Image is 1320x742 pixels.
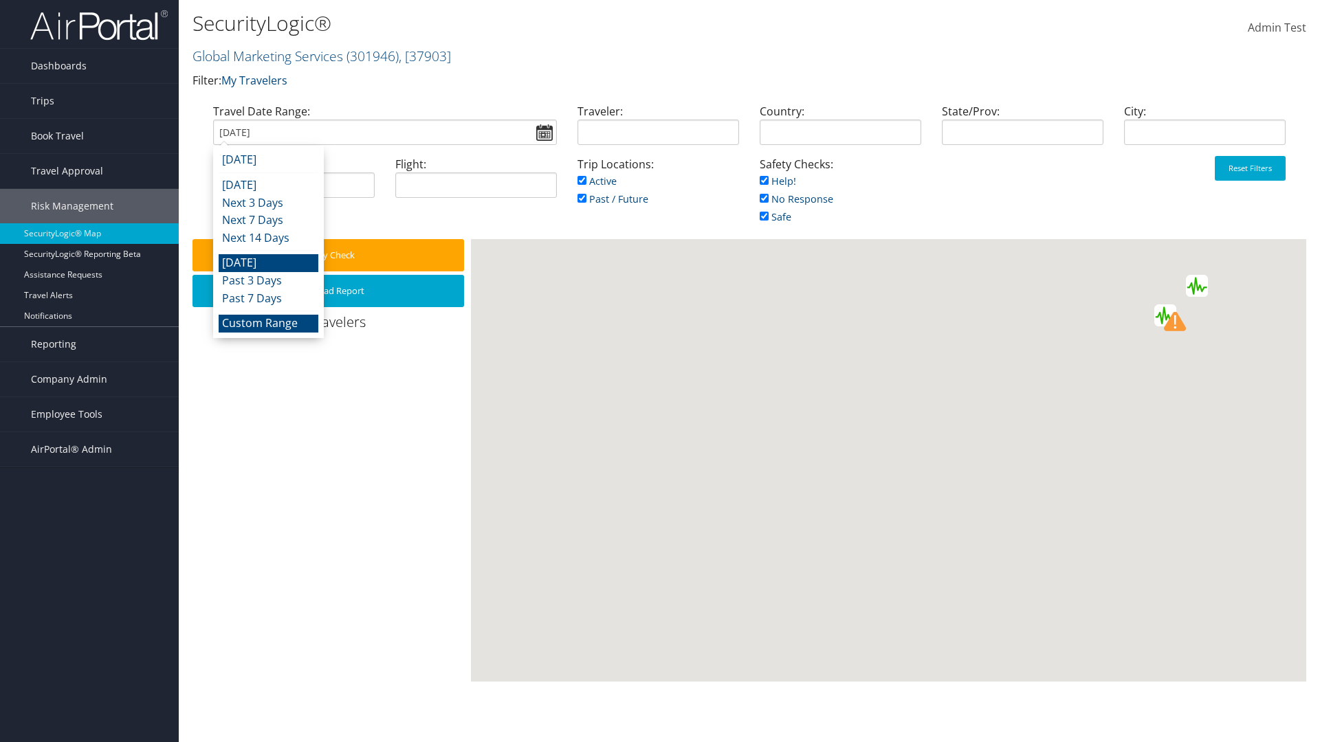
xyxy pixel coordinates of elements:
span: Employee Tools [31,397,102,431]
div: Air/Hotel/Rail: [203,156,385,209]
button: Download Report [192,275,464,307]
span: Travel Approval [31,154,103,188]
div: Green earthquake alert (Magnitude 5.2M, Depth:10km) in Afghanistan 02/09/2025 12:29 UTC, 8.1 mill... [1154,304,1176,326]
div: Country: [749,103,932,156]
div: Safety Checks: [749,156,932,239]
a: Past / Future [577,192,648,205]
li: Custom Range [219,315,318,333]
a: My Travelers [221,73,287,88]
li: Next 7 Days [219,212,318,229]
div: Traveler: [567,103,749,156]
li: Next 14 Days [219,229,318,247]
button: Safety Check [192,239,464,271]
div: Travel Date Range: [203,103,567,156]
div: State/Prov: [932,103,1114,156]
li: Past 7 Days [219,290,318,308]
span: Dashboards [31,49,87,83]
img: airportal-logo.png [30,9,168,41]
div: 0 Travelers [192,313,471,339]
a: Admin Test [1248,7,1306,49]
a: Safe [760,210,791,223]
span: Trips [31,84,54,118]
div: City: [1114,103,1296,156]
span: Admin Test [1248,20,1306,35]
a: No Response [760,192,833,205]
li: Next 3 Days [219,194,318,212]
span: Book Travel [31,119,84,153]
div: Flight: [385,156,567,209]
span: Reporting [31,327,76,361]
a: Active [577,175,617,188]
span: Company Admin [31,362,107,396]
li: Past 3 Days [219,272,318,290]
p: Filter: [192,72,935,90]
li: [DATE] [219,151,318,169]
a: Help! [760,175,796,188]
li: [DATE] [219,254,318,272]
span: , [ 37903 ] [399,47,451,65]
h1: SecurityLogic® [192,9,935,38]
span: ( 301946 ) [346,47,399,65]
li: [DATE] [219,177,318,194]
button: Reset Filters [1215,156,1286,181]
div: Trip Locations: [567,156,749,221]
span: AirPortal® Admin [31,432,112,466]
div: Green earthquake alert (Magnitude 4.9M, Depth:10km) in China 02/09/2025 07:58 UTC, 490 thousand i... [1186,275,1208,297]
a: Global Marketing Services [192,47,451,65]
span: Risk Management [31,189,113,223]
